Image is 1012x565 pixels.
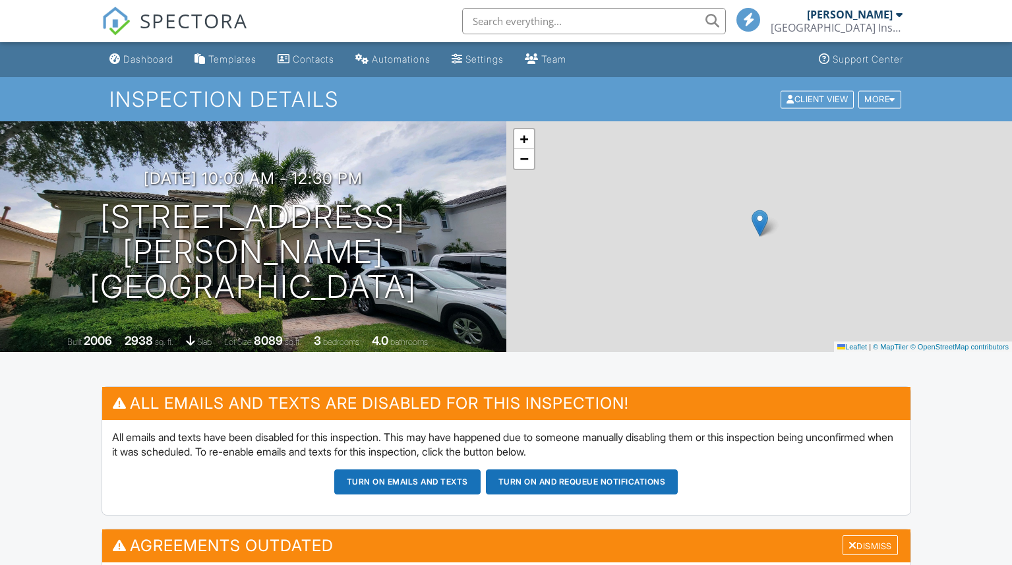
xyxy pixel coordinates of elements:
[465,53,504,65] div: Settings
[155,337,173,347] span: sq. ft.
[102,387,910,419] h3: All emails and texts are disabled for this inspection!
[21,200,485,304] h1: [STREET_ADDRESS][PERSON_NAME] [GEOGRAPHIC_DATA]
[781,90,854,108] div: Client View
[779,94,857,104] a: Client View
[285,337,301,347] span: sq.ft.
[323,337,359,347] span: bedrooms
[541,53,566,65] div: Team
[189,47,262,72] a: Templates
[869,343,871,351] span: |
[520,150,528,167] span: −
[837,343,867,351] a: Leaflet
[390,337,428,347] span: bathrooms
[224,337,252,347] span: Lot Size
[112,430,901,460] p: All emails and texts have been disabled for this inspection. This may have happened due to someon...
[807,8,893,21] div: [PERSON_NAME]
[84,334,112,347] div: 2006
[752,210,768,237] img: Marker
[486,469,678,494] button: Turn on and Requeue Notifications
[514,149,534,169] a: Zoom out
[372,334,388,347] div: 4.0
[833,53,903,65] div: Support Center
[67,337,82,347] span: Built
[520,131,528,147] span: +
[446,47,509,72] a: Settings
[873,343,908,351] a: © MapTiler
[910,343,1009,351] a: © OpenStreetMap contributors
[102,7,131,36] img: The Best Home Inspection Software - Spectora
[843,535,898,556] div: Dismiss
[514,129,534,149] a: Zoom in
[350,47,436,72] a: Automations (Basic)
[272,47,340,72] a: Contacts
[125,334,153,347] div: 2938
[462,8,726,34] input: Search everything...
[123,53,173,65] div: Dashboard
[104,47,179,72] a: Dashboard
[814,47,908,72] a: Support Center
[197,337,212,347] span: slab
[858,90,901,108] div: More
[109,88,902,111] h1: Inspection Details
[334,469,481,494] button: Turn on emails and texts
[771,21,903,34] div: 5th Avenue Building Inspections, Inc.
[102,18,248,45] a: SPECTORA
[372,53,431,65] div: Automations
[102,529,910,562] h3: Agreements Outdated
[144,169,363,187] h3: [DATE] 10:00 am - 12:30 pm
[293,53,334,65] div: Contacts
[520,47,572,72] a: Team
[140,7,248,34] span: SPECTORA
[314,334,321,347] div: 3
[208,53,256,65] div: Templates
[254,334,283,347] div: 8089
